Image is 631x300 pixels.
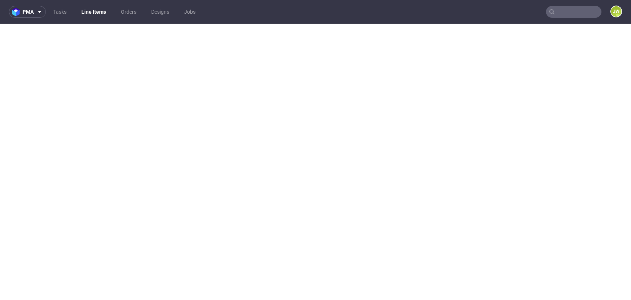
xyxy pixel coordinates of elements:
a: Designs [147,6,174,18]
figcaption: JW [611,6,621,17]
button: pma [9,6,46,18]
a: Line Items [77,6,111,18]
img: logo [12,8,23,16]
span: pma [23,9,34,14]
a: Orders [116,6,141,18]
a: Tasks [49,6,71,18]
a: Jobs [180,6,200,18]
